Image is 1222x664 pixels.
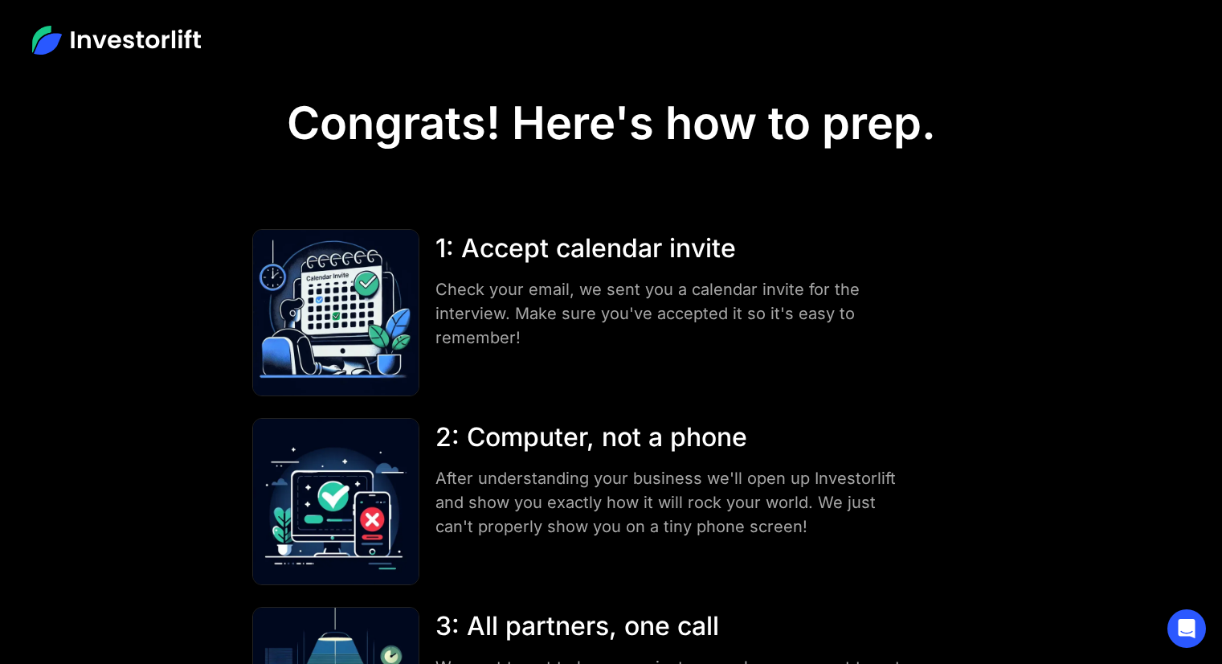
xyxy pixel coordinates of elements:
[435,277,916,350] div: Check your email, we sent you a calendar invite for the interview. Make sure you've accepted it s...
[435,466,916,539] div: After understanding your business we'll open up Investorlift and show you exactly how it will roc...
[1167,609,1206,648] div: Open Intercom Messenger
[435,229,916,268] div: 1: Accept calendar invite
[287,96,936,150] h1: Congrats! Here's how to prep.
[435,418,916,457] div: 2: Computer, not a phone
[435,607,916,646] div: 3: All partners, one call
